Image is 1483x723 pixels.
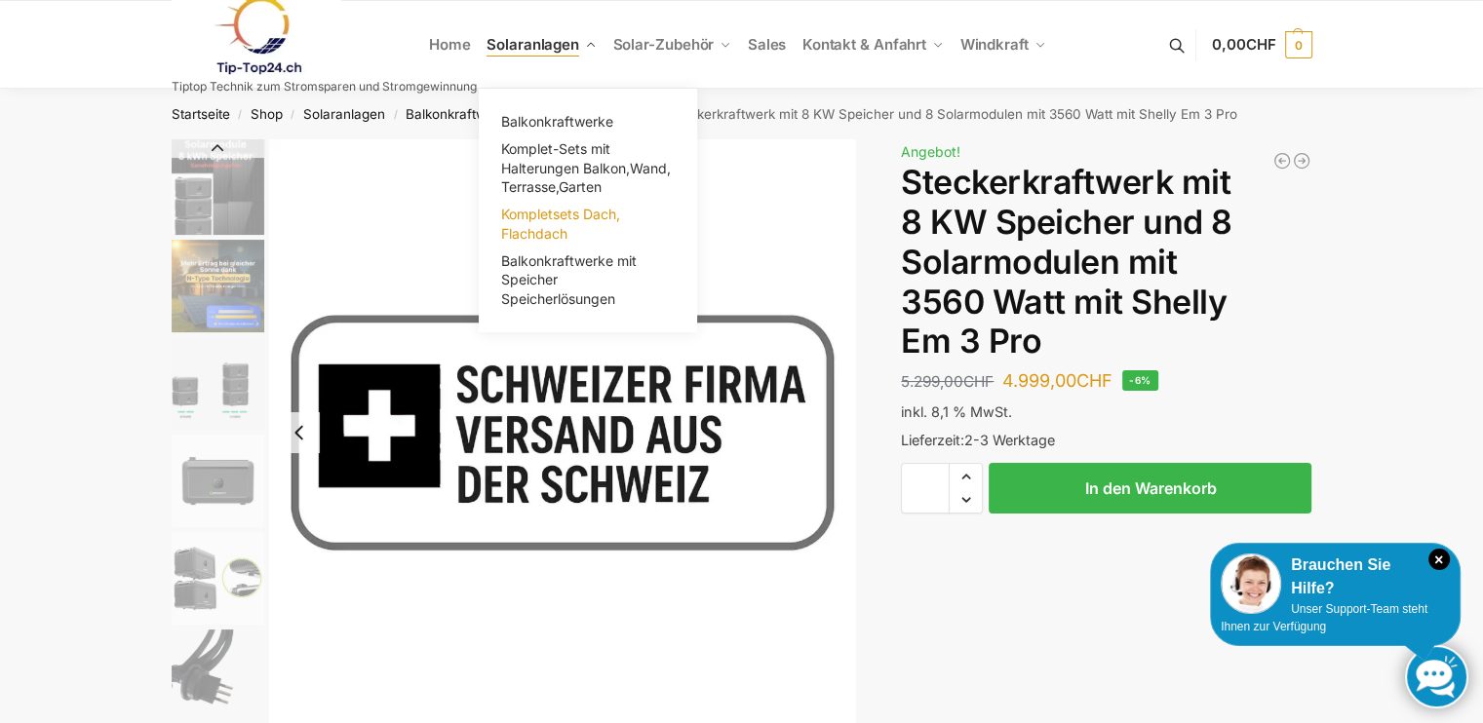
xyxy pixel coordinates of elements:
[479,1,605,89] a: Solaranlagen
[950,487,982,513] span: Reduce quantity
[989,463,1311,514] button: In den Warenkorb
[1122,370,1157,391] span: -6%
[172,139,264,235] img: 8kw-3600-watt-Collage.jpg
[950,464,982,489] span: Increase quantity
[172,81,477,93] p: Tiptop Technik zum Stromsparen und Stromgewinnung
[230,107,251,123] span: /
[952,1,1054,89] a: Windkraft
[167,432,264,529] li: 4 / 9
[172,138,264,158] button: Previous slide
[501,252,637,307] span: Balkonkraftwerke mit Speicher Speicherlösungen
[279,412,320,453] button: Previous slide
[172,240,264,332] img: solakon-balkonkraftwerk-890-800w-2-x-445wp-module-growatt-neo-800m-x-growatt-noah-2000-schuko-kab...
[490,135,685,201] a: Komplet-Sets mit Halterungen Balkon,Wand, Terrasse,Garten
[1428,549,1450,570] i: Schließen
[963,372,994,391] span: CHF
[172,106,230,122] a: Startseite
[1221,602,1427,633] span: Unser Support-Team steht Ihnen zur Verfügung
[172,532,264,625] img: Noah_Growatt_2000
[960,35,1029,54] span: Windkraft
[1221,553,1281,614] img: Customer service
[167,334,264,432] li: 3 / 9
[385,107,406,123] span: /
[1212,35,1275,54] span: 0,00
[1212,16,1311,74] a: 0,00CHF 0
[1246,35,1276,54] span: CHF
[901,372,994,391] bdi: 5.299,00
[1285,31,1312,58] span: 0
[1002,370,1112,391] bdi: 4.999,00
[748,35,787,54] span: Sales
[167,237,264,334] li: 2 / 9
[172,435,264,527] img: growatt-noah2000-lifepo4-batteriemodul-2048wh-speicher-fuer-balkonkraftwerk
[901,163,1311,361] h1: Steckerkraftwerk mit 8 KW Speicher und 8 Solarmodulen mit 3560 Watt mit Shelly Em 3 Pro
[901,463,950,514] input: Produktmenge
[739,1,794,89] a: Sales
[901,143,960,160] span: Angebot!
[901,432,1055,448] span: Lieferzeit:
[283,107,303,123] span: /
[303,106,385,122] a: Solaranlagen
[501,206,620,242] span: Kompletsets Dach, Flachdach
[501,113,613,130] span: Balkonkraftwerke
[487,35,579,54] span: Solaranlagen
[167,529,264,627] li: 5 / 9
[605,1,739,89] a: Solar-Zubehör
[172,337,264,430] img: Growatt-NOAH-2000-flexible-erweiterung
[897,525,1315,580] iframe: Sicherer Rahmen für schnelle Bezahlvorgänge
[501,140,671,195] span: Komplet-Sets mit Halterungen Balkon,Wand, Terrasse,Garten
[794,1,952,89] a: Kontakt & Anfahrt
[613,35,715,54] span: Solar-Zubehör
[490,247,685,313] a: Balkonkraftwerke mit Speicher Speicherlösungen
[1076,370,1112,391] span: CHF
[490,108,685,135] a: Balkonkraftwerke
[137,89,1346,139] nav: Breadcrumb
[406,106,647,122] a: Balkonkraftwerke mit Batterie Speicher
[251,106,283,122] a: Shop
[172,629,264,722] img: Anschlusskabel-3meter_schweizer-stecker
[167,139,264,237] li: 1 / 9
[1292,151,1311,171] a: Steckerkraftwerk mit 8 KW Speicher und 8 Solarmodulen mit 3600 Watt
[490,201,685,247] a: Kompletsets Dach, Flachdach
[802,35,926,54] span: Kontakt & Anfahrt
[901,403,1012,420] span: inkl. 8,1 % MwSt.
[1221,553,1450,600] div: Brauchen Sie Hilfe?
[1272,151,1292,171] a: 900/600 mit 2,2 kWh Marstek Speicher
[964,432,1055,448] span: 2-3 Werktage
